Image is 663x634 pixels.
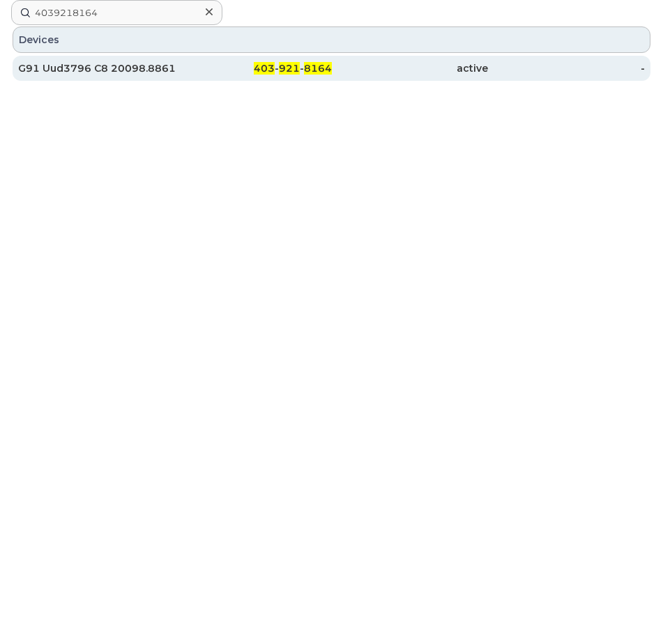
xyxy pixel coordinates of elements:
div: G91 Uud3796 C8 20098.8861 [18,61,175,75]
span: 921 [279,62,300,75]
div: - - [175,61,332,75]
div: - [488,61,645,75]
a: G91 Uud3796 C8 20098.8861403-921-8164active- [13,56,650,81]
span: 403 [254,62,275,75]
div: active [332,61,489,75]
span: 8164 [304,62,332,75]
